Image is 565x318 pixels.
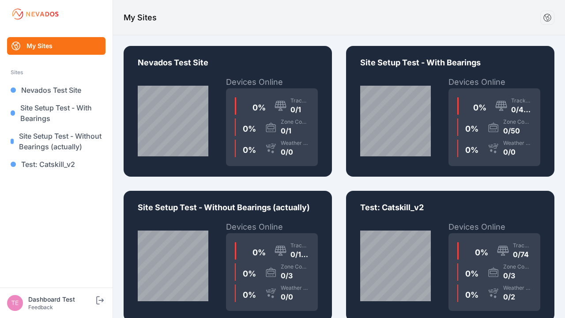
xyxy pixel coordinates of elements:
[7,127,105,155] a: Site Setup Test - Without Bearings (actually)
[252,248,266,257] span: 0 %
[7,37,105,55] a: My Sites
[503,140,531,147] div: Weather Sensors
[511,104,531,115] div: 0/4027
[346,46,554,177] a: XX-37
[281,147,309,157] div: 0/0
[243,269,256,278] span: 0 %
[503,291,531,302] div: 0/2
[7,155,105,173] a: Test: Catskill_v2
[448,76,540,88] h2: Devices Online
[7,99,105,127] a: Site Setup Test - With Bearings
[281,118,309,125] div: Zone Controllers
[503,270,531,281] div: 0/3
[281,270,309,281] div: 0/3
[281,291,309,302] div: 0/0
[281,125,309,136] div: 0/1
[243,124,256,133] span: 0 %
[7,295,23,311] img: Dashboard Test
[7,81,105,99] a: Nevados Test Site
[11,7,60,21] img: Nevados
[124,11,157,24] h1: My Sites
[290,249,309,260] div: 0/185
[28,304,53,310] a: Feedback
[252,103,266,112] span: 0 %
[138,201,318,221] p: Site Setup Test - Without Bearings (actually)
[281,140,309,147] div: Weather Sensors
[281,284,309,291] div: Weather Sensors
[138,57,318,76] p: Nevados Test Site
[290,104,309,115] div: 0/1
[124,46,332,177] a: CA-00
[281,263,309,270] div: Zone Controllers
[465,269,478,278] span: 0 %
[503,263,531,270] div: Zone Controllers
[513,242,531,249] div: Trackers
[465,124,478,133] span: 0 %
[475,248,488,257] span: 0 %
[511,97,531,104] div: Trackers
[243,290,256,299] span: 0 %
[503,284,531,291] div: Weather Sensors
[290,242,309,249] div: Trackers
[360,57,540,76] p: Site Setup Test - With Bearings
[11,67,102,78] div: Sites
[473,103,486,112] span: 0 %
[448,221,540,233] h2: Devices Online
[465,290,478,299] span: 0 %
[226,221,318,233] h2: Devices Online
[243,145,256,155] span: 0 %
[513,249,531,260] div: 0/74
[503,125,531,136] div: 0/50
[503,147,531,157] div: 0/0
[290,97,309,104] div: Trackers
[465,145,478,155] span: 0 %
[28,295,94,304] div: Dashboard Test
[226,76,318,88] h2: Devices Online
[503,118,531,125] div: Zone Controllers
[360,201,540,221] p: Test: Catskill_v2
